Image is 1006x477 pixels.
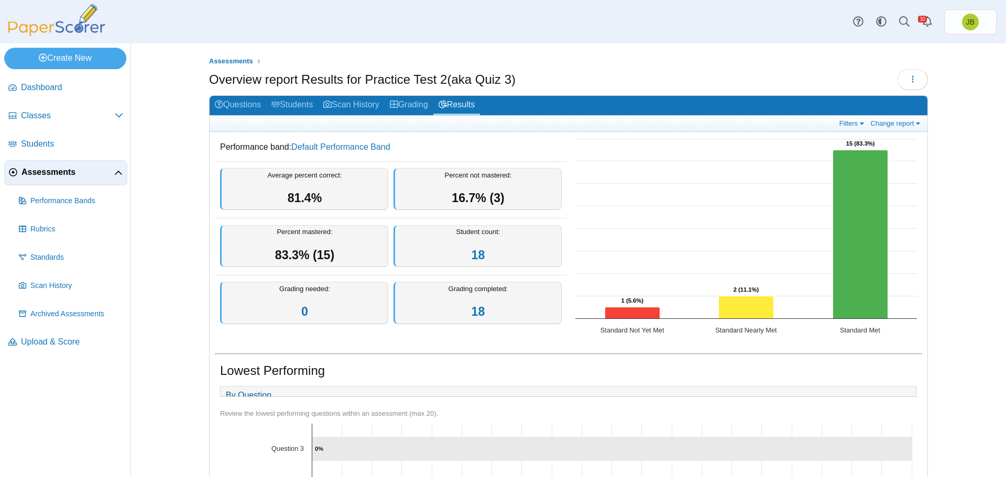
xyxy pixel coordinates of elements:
[472,248,485,262] a: 18
[221,386,277,404] a: By Question
[315,446,323,452] text: 0%
[570,134,922,343] svg: Interactive chart
[291,142,390,151] a: Default Performance Band
[846,140,875,147] text: 15 (83.3%)
[433,96,480,115] a: Results
[868,119,925,128] a: Change report
[4,132,127,157] a: Students
[220,282,388,324] div: Grading needed:
[4,104,127,129] a: Classes
[393,282,562,324] div: Grading completed:
[833,150,888,319] path: Standard Met, 15. Overall Assessment Performance.
[962,14,979,30] span: Joel Boyd
[4,4,109,36] img: PaperScorer
[719,296,774,319] path: Standard Nearly Met, 2. Overall Assessment Performance.
[4,160,127,185] a: Assessments
[30,196,123,206] span: Performance Bands
[837,119,869,128] a: Filters
[220,362,325,380] h1: Lowest Performing
[220,168,388,210] div: Average percent correct:
[393,168,562,210] div: Percent not mastered:
[312,436,912,461] path: Question 3, 100. .
[840,326,880,334] text: Standard Met
[4,330,127,355] a: Upload & Score
[220,225,388,268] div: Percent mastered:
[452,191,505,205] span: 16.7% (3)
[30,252,123,263] span: Standards
[21,110,115,121] span: Classes
[30,224,123,235] span: Rubrics
[15,273,127,298] a: Scan History
[318,96,385,115] a: Scan History
[385,96,433,115] a: Grading
[4,48,126,69] a: Create New
[301,305,308,318] a: 0
[209,71,516,88] h1: Overview report Results for Practice Test 2(aka Quiz 3)
[4,29,109,38] a: PaperScorer
[206,55,256,68] a: Assessments
[4,75,127,101] a: Dashboard
[966,18,975,26] span: Joel Boyd
[944,9,997,35] a: Joel Boyd
[275,248,334,262] span: 83.3% (15)
[288,191,322,205] span: 81.4%
[600,326,664,334] text: Standard Not Yet Met
[209,57,253,65] span: Assessments
[220,409,917,418] div: Review the lowest performing questions within an assessment (max 20).
[715,326,777,334] text: Standard Nearly Met
[393,225,562,268] div: Student count:
[570,134,922,343] div: Chart. Highcharts interactive chart.
[30,309,123,319] span: Archived Assessments
[271,445,304,452] text: Question 3
[266,96,318,115] a: Students
[15,245,127,270] a: Standards
[15,188,127,214] a: Performance Bands
[605,307,660,319] path: Standard Not Yet Met, 1. Overall Assessment Performance.
[21,336,123,348] span: Upload & Score
[21,138,123,150] span: Students
[210,96,266,115] a: Questions
[30,281,123,291] span: Scan History
[15,217,127,242] a: Rubrics
[21,167,114,178] span: Assessments
[215,134,567,161] dd: Performance band:
[621,297,644,304] text: 1 (5.6%)
[21,82,123,93] span: Dashboard
[472,305,485,318] a: 18
[15,302,127,327] a: Archived Assessments
[734,286,759,293] text: 2 (11.1%)
[916,10,939,34] a: Alerts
